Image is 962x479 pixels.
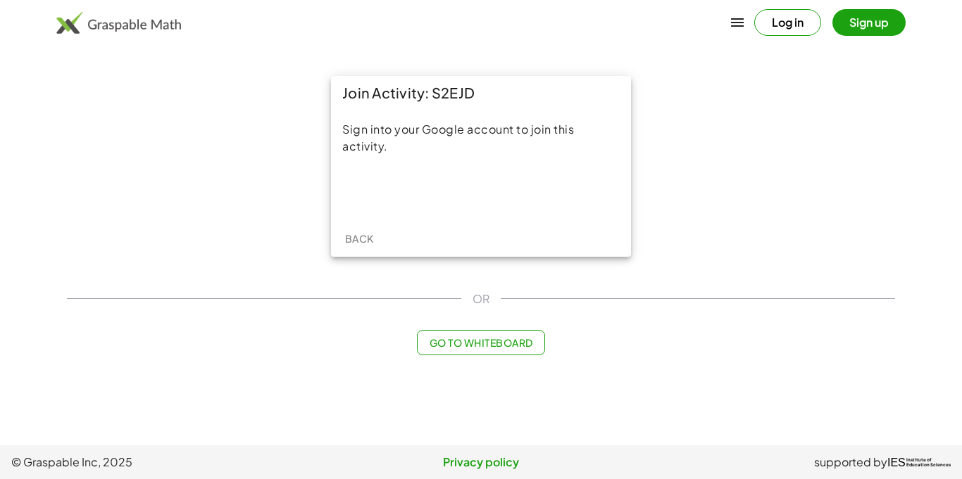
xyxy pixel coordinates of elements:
span: © Graspable Inc, 2025 [11,454,325,471]
span: IES [887,456,906,469]
a: Privacy policy [325,454,638,471]
span: Back [344,232,373,245]
span: Go to Whiteboard [429,336,532,349]
button: Back [337,226,382,251]
button: Go to Whiteboard [417,330,544,355]
span: OR [473,290,489,307]
a: IESInstitute ofEducation Sciences [887,454,951,471]
span: Institute of Education Sciences [906,458,951,468]
div: Sign into your Google account to join this activity. [342,121,620,155]
div: Join Activity: S2EJD [331,76,631,110]
button: Log in [754,9,821,36]
iframe: Botão "Fazer login com o Google" [394,176,569,207]
span: supported by [814,454,887,471]
button: Sign up [832,9,906,36]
